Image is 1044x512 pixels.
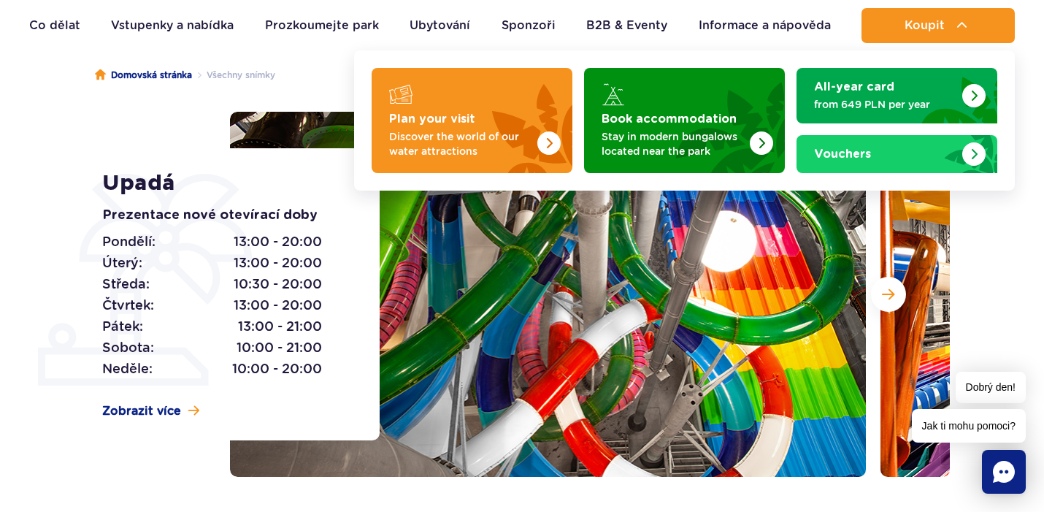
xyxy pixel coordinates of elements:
span: Pondělí: [102,232,156,252]
a: Vstupenky a nabídka [111,8,234,43]
a: Co dělat [29,8,80,43]
a: All-year card [797,68,997,123]
li: Všechny snímky [192,68,275,83]
a: B2B & Eventy [586,8,667,43]
p: Prezentace nové otevírací doby [102,205,347,226]
strong: Book accommodation [602,113,737,125]
a: Ubytování [410,8,470,43]
span: Neděle: [102,359,153,379]
a: Informace a nápověda [699,8,831,43]
a: Domovská stránka [95,68,192,83]
span: Zobrazit více [102,403,181,419]
span: 10:00 - 21:00 [237,337,322,358]
span: 10:30 - 20:00 [234,274,322,294]
h1: Upadá [102,170,347,196]
span: Sobota: [102,337,154,358]
span: Středa: [102,274,150,294]
span: 13:00 - 20:00 [234,253,322,273]
a: Sponzoři [502,8,556,43]
span: Koupit [905,19,945,32]
p: Discover the world of our water attractions [389,129,531,158]
span: Dobrý den! [956,372,1026,403]
span: Čtvrtek: [102,295,154,316]
span: Pátek: [102,316,143,337]
div: Povídat si [982,450,1026,494]
span: 13:00 - 20:00 [234,232,322,252]
strong: All-year card [814,81,894,93]
a: Zobrazit více [102,403,199,419]
button: Další snímek [871,277,906,312]
span: 13:00 - 21:00 [238,316,322,337]
button: Koupit [861,8,1015,43]
a: Plan your visit [372,68,572,173]
a: Book accommodation [584,68,785,173]
p: from 649 PLN per year [814,97,956,112]
strong: Plan your visit [389,113,475,125]
strong: Vouchers [814,148,871,160]
a: Vouchers [797,135,997,173]
span: 13:00 - 20:00 [234,295,322,316]
a: Prozkoumejte park [265,8,379,43]
p: Stay in modern bungalows located near the park [602,129,744,158]
span: Jak ti mohu pomoci? [912,409,1026,443]
span: Úterý: [102,253,142,273]
span: 10:00 - 20:00 [232,359,322,379]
